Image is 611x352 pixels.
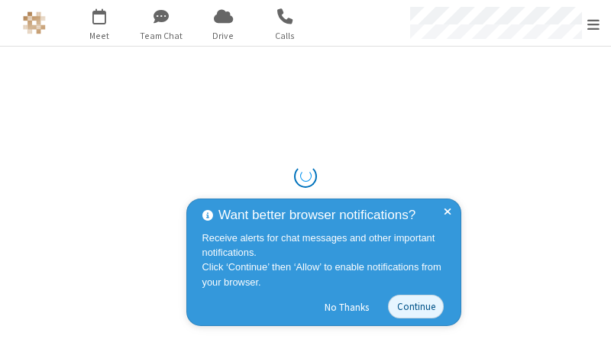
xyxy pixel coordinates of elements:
button: No Thanks [317,295,377,319]
span: Meet [71,29,128,43]
span: Calls [257,29,314,43]
iframe: Chat [573,312,600,341]
div: Receive alerts for chat messages and other important notifications. Click ‘Continue’ then ‘Allow’... [202,231,450,289]
span: Drive [195,29,252,43]
span: Team Chat [133,29,190,43]
button: Continue [388,295,444,318]
img: Astra [23,11,46,34]
span: Want better browser notifications? [218,205,415,225]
